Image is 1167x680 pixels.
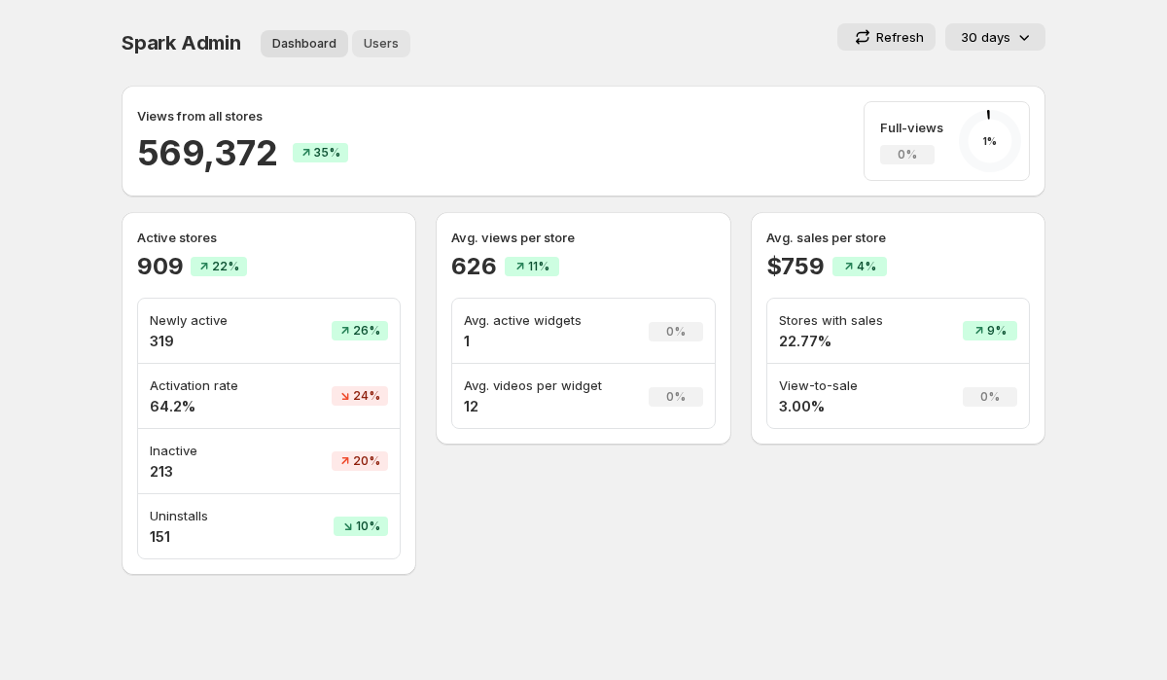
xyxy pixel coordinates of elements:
span: 0% [666,389,686,405]
h4: 151 [150,527,279,547]
p: Views from all stores [137,106,263,125]
h2: 626 [451,251,496,282]
h4: 12 [464,397,618,416]
p: Newly active [150,310,279,330]
span: 10% [356,519,380,534]
span: 0% [898,147,917,162]
h2: $759 [766,251,825,282]
p: 30 days [961,27,1010,47]
span: Users [364,36,399,52]
h2: 909 [137,251,183,282]
p: Full-views [880,118,943,137]
button: Refresh [837,23,936,51]
span: 4% [857,259,876,274]
span: 24% [353,388,380,404]
p: Inactive [150,441,279,460]
p: Uninstalls [150,506,279,525]
button: User management [352,30,410,57]
h4: 1 [464,332,618,351]
span: 20% [353,453,380,469]
span: 11% [528,259,549,274]
span: Dashboard [272,36,336,52]
p: View-to-sale [779,376,918,395]
p: Active stores [137,228,401,247]
span: 9% [987,323,1007,339]
span: 35% [314,145,340,161]
span: Spark Admin [122,31,241,54]
span: 0% [666,324,686,340]
p: Avg. videos per widget [464,376,618,395]
p: Avg. views per store [451,228,715,247]
p: Activation rate [150,376,279,395]
p: Avg. active widgets [464,310,618,330]
p: Stores with sales [779,310,918,330]
p: Refresh [876,27,924,47]
button: Dashboard overview [261,30,348,57]
p: Avg. sales per store [766,228,1030,247]
h2: 569,372 [137,129,277,176]
span: 26% [353,323,380,339]
h4: 3.00% [779,397,918,416]
h4: 319 [150,332,279,351]
h4: 64.2% [150,397,279,416]
h4: 213 [150,462,279,482]
h4: 22.77% [779,332,918,351]
span: 0% [980,389,1000,405]
button: 30 days [945,23,1045,51]
span: 22% [212,259,239,274]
